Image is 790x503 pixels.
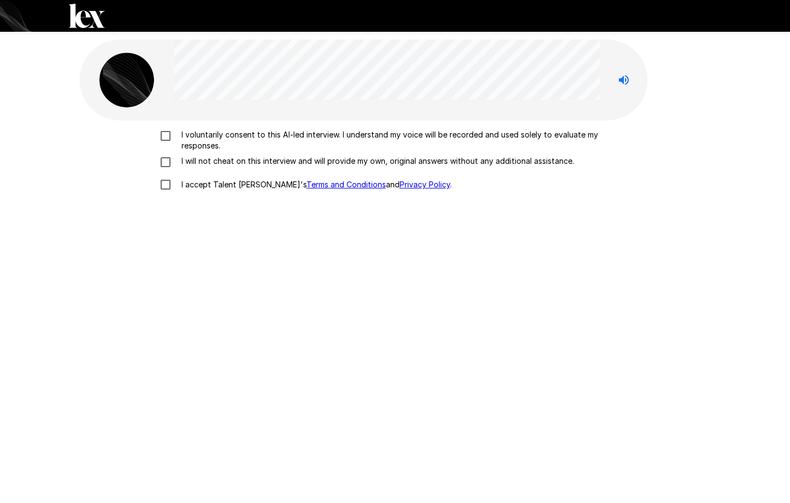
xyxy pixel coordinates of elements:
[306,180,386,189] a: Terms and Conditions
[613,69,635,91] button: Stop reading questions aloud
[177,156,574,167] p: I will not cheat on this interview and will provide my own, original answers without any addition...
[400,180,450,189] a: Privacy Policy
[177,179,452,190] p: I accept Talent [PERSON_NAME]'s and .
[177,129,636,151] p: I voluntarily consent to this AI-led interview. I understand my voice will be recorded and used s...
[99,53,154,107] img: lex_avatar2.png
